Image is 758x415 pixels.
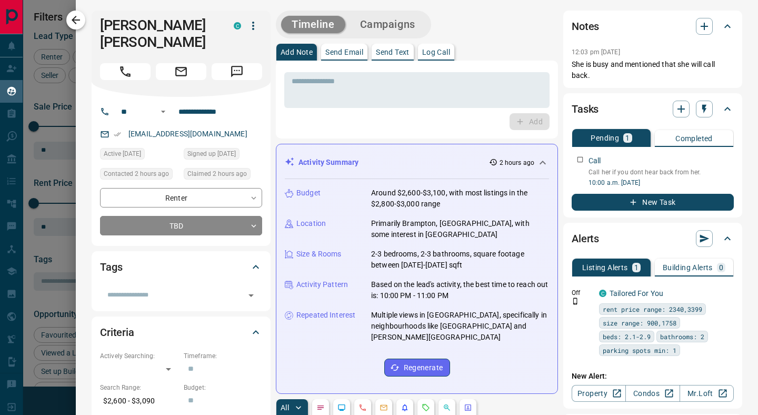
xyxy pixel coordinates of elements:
div: TBD [100,216,262,235]
div: Notes [572,14,734,39]
div: Renter [100,188,262,207]
a: [EMAIL_ADDRESS][DOMAIN_NAME] [128,130,247,138]
button: New Task [572,194,734,211]
p: All [281,404,289,411]
div: Tue Jan 04 2022 [184,148,262,163]
svg: Lead Browsing Activity [337,403,346,412]
h2: Criteria [100,324,134,341]
div: condos.ca [234,22,241,29]
span: Email [156,63,206,80]
p: Call [589,155,601,166]
span: Claimed 2 hours ago [187,169,247,179]
button: Open [244,288,258,303]
p: Activity Summary [298,157,358,168]
p: 12:03 pm [DATE] [572,48,620,56]
svg: Push Notification Only [572,298,579,305]
p: She is busy and mentioned that she will call back. [572,59,734,81]
h1: [PERSON_NAME] [PERSON_NAME] [100,17,218,51]
p: Multiple views in [GEOGRAPHIC_DATA], specifically in neighbourhoods like [GEOGRAPHIC_DATA] and [P... [371,310,549,343]
p: Based on the lead's activity, the best time to reach out is: 10:00 PM - 11:00 PM [371,279,549,301]
div: Mon Sep 15 2025 [100,168,178,183]
button: Open [157,105,169,118]
p: 1 [625,134,630,142]
span: rent price range: 2340,3399 [603,304,702,314]
div: Mon Sep 15 2025 [184,168,262,183]
svg: Emails [380,403,388,412]
span: bathrooms: 2 [660,331,704,342]
svg: Requests [422,403,430,412]
div: Tasks [572,96,734,122]
button: Regenerate [384,359,450,377]
div: Activity Summary2 hours ago [285,153,549,172]
p: Budget [296,187,321,199]
p: Timeframe: [184,351,262,361]
h2: Notes [572,18,599,35]
svg: Agent Actions [464,403,472,412]
svg: Email Verified [114,131,121,138]
span: Message [212,63,262,80]
span: parking spots min: 1 [603,345,676,355]
p: Building Alerts [663,264,713,271]
span: beds: 2.1-2.9 [603,331,651,342]
span: size range: 900,1758 [603,318,676,328]
div: Criteria [100,320,262,345]
p: 0 [719,264,723,271]
span: Contacted 2 hours ago [104,169,169,179]
p: Budget: [184,383,262,392]
svg: Listing Alerts [401,403,409,412]
p: $2,600 - $3,090 [100,392,178,410]
p: Call her if you dont hear back from her. [589,167,734,177]
p: Send Email [325,48,363,56]
p: Actively Searching: [100,351,178,361]
h2: Tasks [572,101,599,117]
p: 1 [634,264,639,271]
svg: Calls [358,403,367,412]
div: condos.ca [599,290,606,297]
p: Off [572,288,593,298]
p: 10:00 a.m. [DATE] [589,178,734,187]
p: Size & Rooms [296,249,342,260]
a: Tailored For You [610,289,663,298]
h2: Alerts [572,230,599,247]
button: Campaigns [350,16,426,33]
p: Completed [675,135,713,142]
a: Mr.Loft [680,385,734,402]
p: Search Range: [100,383,178,392]
svg: Opportunities [443,403,451,412]
p: Around $2,600-$3,100, with most listings in the $2,800-$3,000 range [371,187,549,210]
div: Alerts [572,226,734,251]
h2: Tags [100,259,122,275]
a: Property [572,385,626,402]
div: Sun Sep 14 2025 [100,148,178,163]
p: Primarily Brampton, [GEOGRAPHIC_DATA], with some interest in [GEOGRAPHIC_DATA] [371,218,549,240]
p: Pending [591,134,619,142]
a: Condos [625,385,680,402]
span: Call [100,63,151,80]
p: Repeated Interest [296,310,355,321]
div: Tags [100,254,262,280]
p: Listing Alerts [582,264,628,271]
p: Log Call [422,48,450,56]
svg: Notes [316,403,325,412]
span: Active [DATE] [104,149,141,159]
p: New Alert: [572,371,734,382]
p: Location [296,218,326,229]
p: 2-3 bedrooms, 2-3 bathrooms, square footage between [DATE]-[DATE] sqft [371,249,549,271]
p: 2 hours ago [500,158,534,167]
p: Add Note [281,48,313,56]
button: Timeline [281,16,345,33]
p: Send Text [376,48,410,56]
p: Activity Pattern [296,279,348,290]
span: Signed up [DATE] [187,149,236,159]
